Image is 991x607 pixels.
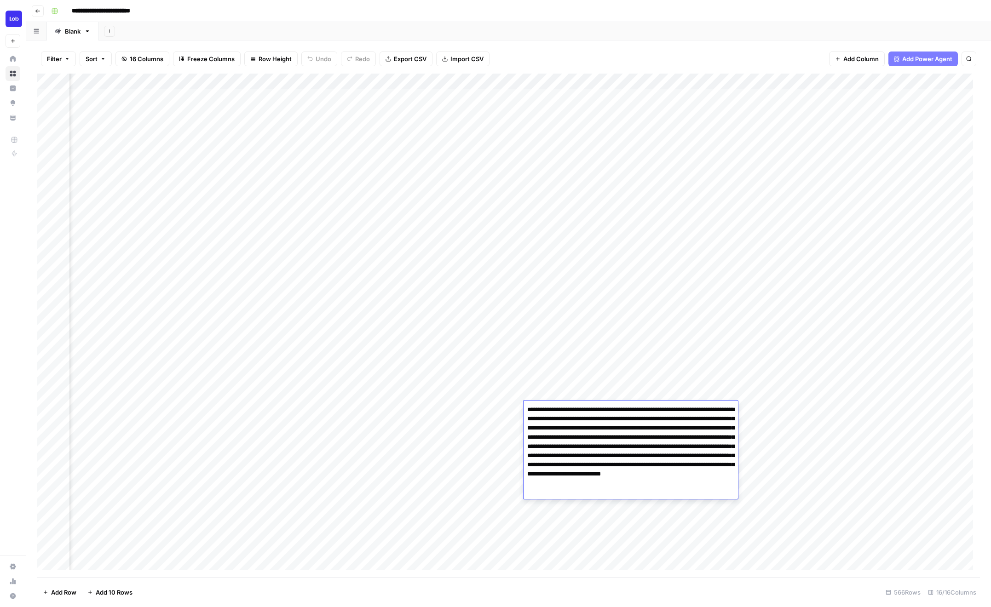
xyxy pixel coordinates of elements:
[6,66,20,81] a: Browse
[41,52,76,66] button: Filter
[924,585,980,600] div: 16/16 Columns
[6,96,20,110] a: Opportunities
[244,52,298,66] button: Row Height
[6,559,20,574] a: Settings
[450,54,484,63] span: Import CSV
[82,585,138,600] button: Add 10 Rows
[6,110,20,125] a: Your Data
[843,54,879,63] span: Add Column
[47,54,62,63] span: Filter
[355,54,370,63] span: Redo
[51,588,76,597] span: Add Row
[80,52,112,66] button: Sort
[96,588,133,597] span: Add 10 Rows
[6,7,20,30] button: Workspace: Lob
[902,54,952,63] span: Add Power Agent
[86,54,98,63] span: Sort
[888,52,958,66] button: Add Power Agent
[187,54,235,63] span: Freeze Columns
[6,52,20,66] a: Home
[6,589,20,603] button: Help + Support
[37,585,82,600] button: Add Row
[829,52,885,66] button: Add Column
[173,52,241,66] button: Freeze Columns
[130,54,163,63] span: 16 Columns
[6,11,22,27] img: Lob Logo
[301,52,337,66] button: Undo
[380,52,432,66] button: Export CSV
[316,54,331,63] span: Undo
[6,574,20,589] a: Usage
[882,585,924,600] div: 566 Rows
[47,22,98,40] a: Blank
[436,52,490,66] button: Import CSV
[341,52,376,66] button: Redo
[115,52,169,66] button: 16 Columns
[65,27,81,36] div: Blank
[394,54,426,63] span: Export CSV
[6,81,20,96] a: Insights
[259,54,292,63] span: Row Height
